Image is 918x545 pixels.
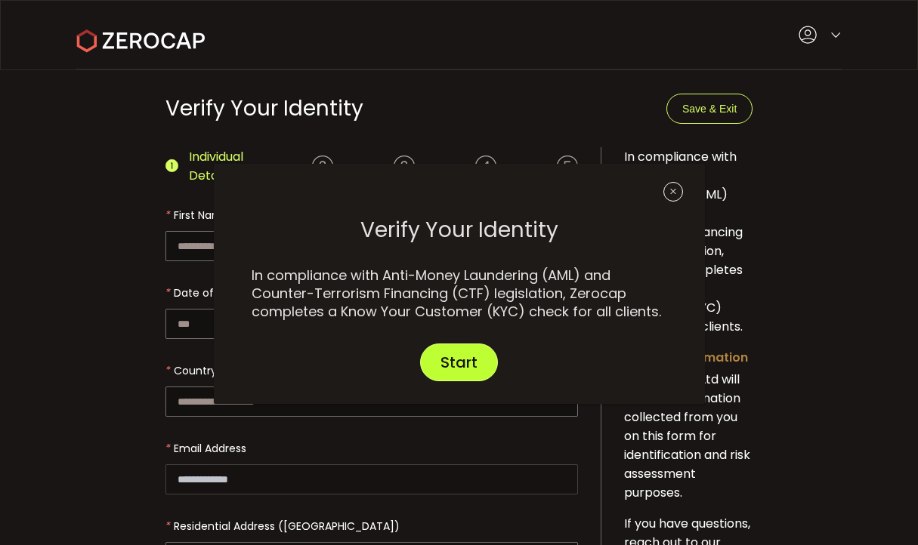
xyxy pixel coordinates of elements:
span: Start [440,355,478,370]
span: In compliance with Anti-Money Laundering (AML) and Counter-Terrorism Financing (CTF) legislation,... [252,266,661,321]
button: Close [663,179,690,205]
div: dialog [214,164,705,404]
button: Start [420,343,498,381]
span: Verify Your Identity [360,209,558,251]
iframe: Chat Widget [842,473,918,545]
